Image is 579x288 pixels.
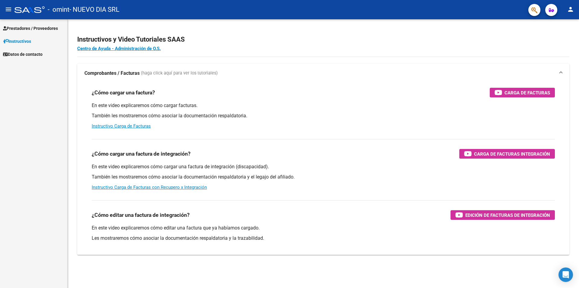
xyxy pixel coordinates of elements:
h2: Instructivos y Video Tutoriales SAAS [77,34,569,45]
div: Open Intercom Messenger [558,267,573,282]
h3: ¿Cómo editar una factura de integración? [92,211,190,219]
span: Instructivos [3,38,31,45]
mat-expansion-panel-header: Comprobantes / Facturas (haga click aquí para ver los tutoriales) [77,64,569,83]
a: Centro de Ayuda - Administración de O.S. [77,46,161,51]
a: Instructivo Carga de Facturas [92,123,151,129]
div: Comprobantes / Facturas (haga click aquí para ver los tutoriales) [77,83,569,255]
h3: ¿Cómo cargar una factura de integración? [92,150,191,158]
span: (haga click aquí para ver los tutoriales) [141,70,218,77]
span: Carga de Facturas Integración [474,150,550,158]
span: Carga de Facturas [505,89,550,97]
h3: ¿Cómo cargar una factura? [92,88,155,97]
strong: Comprobantes / Facturas [84,70,140,77]
span: Edición de Facturas de integración [465,211,550,219]
p: En este video explicaremos cómo editar una factura que ya habíamos cargado. [92,225,555,231]
span: - omint [48,3,69,16]
p: En este video explicaremos cómo cargar una factura de integración (discapacidad). [92,163,555,170]
p: También les mostraremos cómo asociar la documentación respaldatoria. [92,112,555,119]
p: En este video explicaremos cómo cargar facturas. [92,102,555,109]
button: Carga de Facturas Integración [459,149,555,159]
a: Instructivo Carga de Facturas con Recupero x Integración [92,185,207,190]
span: Datos de contacto [3,51,43,58]
p: También les mostraremos cómo asociar la documentación respaldatoria y el legajo del afiliado. [92,174,555,180]
button: Carga de Facturas [490,88,555,97]
span: - NUEVO DIA SRL [69,3,119,16]
p: Les mostraremos cómo asociar la documentación respaldatoria y la trazabilidad. [92,235,555,242]
button: Edición de Facturas de integración [451,210,555,220]
mat-icon: person [567,6,574,13]
mat-icon: menu [5,6,12,13]
span: Prestadores / Proveedores [3,25,58,32]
